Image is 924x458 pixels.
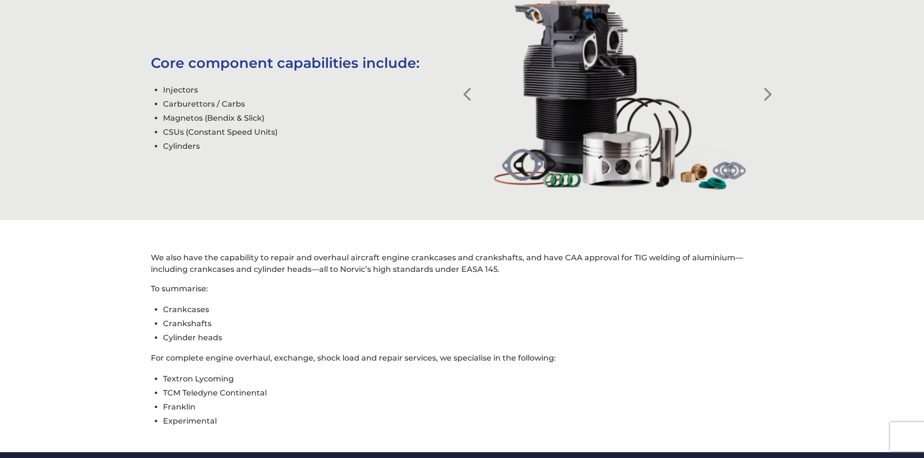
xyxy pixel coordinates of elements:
li: TCM Teledyne Continental [163,386,773,400]
li: Franklin [163,400,773,414]
li: CSUs (Constant Speed Units) [163,125,462,139]
li: Carburettors / Carbs [163,97,462,111]
li: Crankshafts [163,316,773,331]
li: Cylinders [163,139,462,153]
button: Previous [462,82,472,92]
li: Injectors [163,83,462,97]
p: We also have the capability to repair and overhaul aircraft engine crankcases and crankshafts, an... [151,252,773,275]
p: For complete engine overhaul, exchange, shock load and repair services, we specialise in the foll... [151,352,773,364]
span: Core component capabilities include: [151,54,420,71]
li: Magnetos (Bendix & Slick) [163,111,462,125]
li: Cylinder heads [163,331,773,345]
li: Experimental [163,414,773,428]
button: Next [763,82,773,92]
p: To summarise: [151,283,773,295]
li: Crankcases [163,302,773,316]
li: Textron Lycoming [163,372,773,386]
